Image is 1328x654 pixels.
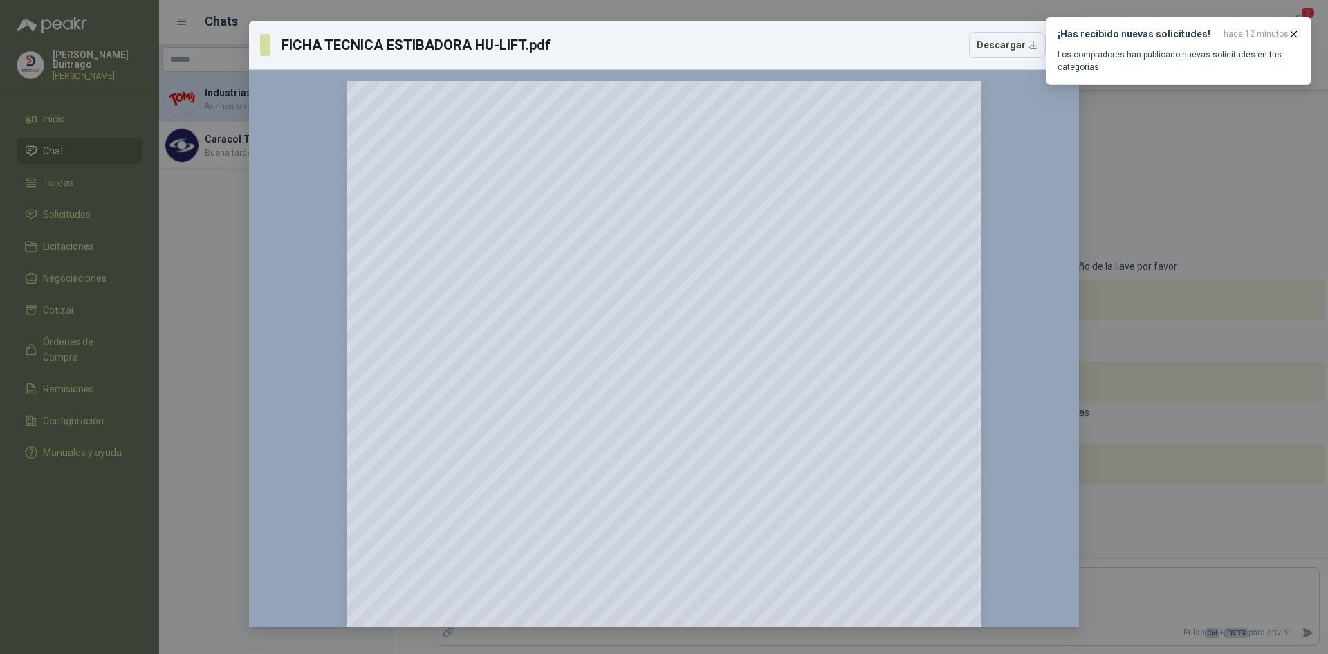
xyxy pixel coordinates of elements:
[1046,17,1311,85] button: ¡Has recibido nuevas solicitudes!hace 12 minutos Los compradores han publicado nuevas solicitudes...
[282,35,551,55] h3: FICHA TECNICA ESTIBADORA HU-LIFT.pdf
[1224,28,1289,40] span: hace 12 minutos
[1058,48,1300,73] p: Los compradores han publicado nuevas solicitudes en tus categorías.
[969,32,1046,58] button: Descargar
[1058,28,1218,40] h3: ¡Has recibido nuevas solicitudes!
